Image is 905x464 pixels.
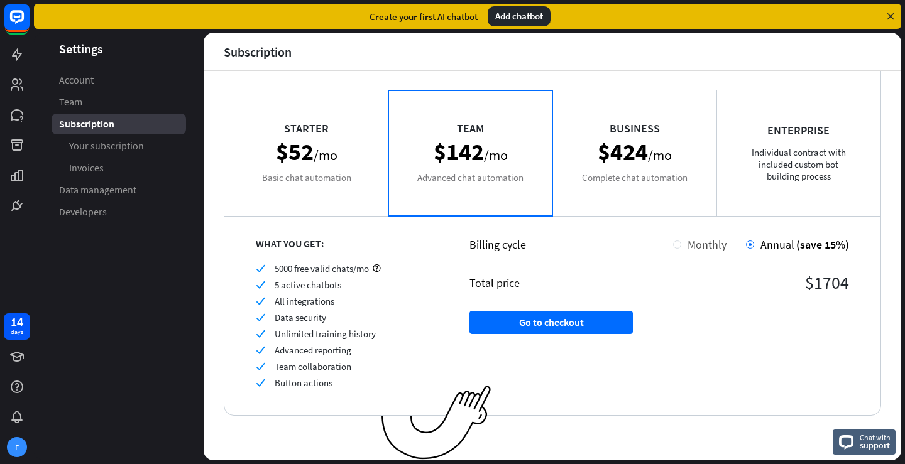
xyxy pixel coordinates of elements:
[256,296,265,306] i: check
[11,328,23,337] div: days
[275,295,334,307] span: All integrations
[256,313,265,322] i: check
[488,6,551,26] div: Add chatbot
[275,311,326,323] span: Data security
[381,386,491,460] img: ec979a0a656117aaf919.png
[860,431,891,443] span: Chat with
[469,237,673,252] div: Billing cycle
[52,70,186,90] a: Account
[256,362,265,371] i: check
[59,205,107,219] span: Developers
[52,92,186,112] a: Team
[52,136,186,156] a: Your subscription
[275,328,376,340] span: Unlimited training history
[52,158,186,178] a: Invoices
[860,440,891,451] span: support
[275,279,341,291] span: 5 active chatbots
[34,40,204,57] header: Settings
[256,345,265,355] i: check
[11,316,23,328] div: 14
[256,329,265,338] i: check
[69,139,144,153] span: Your subscription
[59,117,114,131] span: Subscription
[59,95,82,109] span: Team
[10,5,48,43] button: Open LiveChat chat widget
[760,237,794,252] span: Annual
[224,45,292,59] div: Subscription
[469,311,633,334] button: Go to checkout
[256,237,438,250] div: WHAT YOU GET:
[59,73,94,87] span: Account
[52,180,186,200] a: Data management
[469,276,659,290] div: Total price
[275,344,351,356] span: Advanced reporting
[275,262,369,274] span: 5000 free valid chats/mo
[256,378,265,387] i: check
[7,437,27,457] div: F
[688,237,727,252] span: Monthly
[69,161,104,175] span: Invoices
[256,264,265,273] i: check
[275,377,332,389] span: Button actions
[659,271,849,294] div: $1704
[52,202,186,222] a: Developers
[256,280,265,289] i: check
[4,313,30,340] a: 14 days
[370,11,478,23] div: Create your first AI chatbot
[59,183,136,197] span: Data management
[275,360,351,372] span: Team collaboration
[796,237,849,252] span: (save 15%)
